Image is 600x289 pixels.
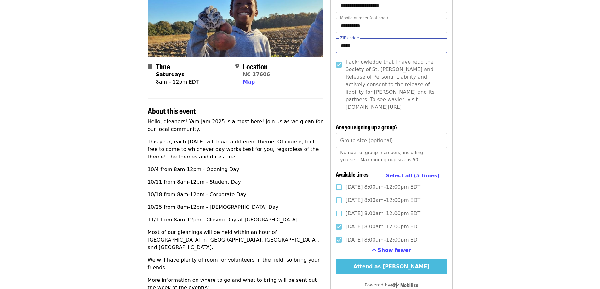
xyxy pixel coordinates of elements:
[243,79,255,85] span: Map
[148,105,196,116] span: About this event
[336,170,369,178] span: Available times
[346,58,442,111] span: I acknowledge that I have read the Society of St. [PERSON_NAME] and Release of Personal Liability...
[336,38,447,53] input: ZIP code
[346,210,420,217] span: [DATE] 8:00am–12:00pm EDT
[386,173,439,179] span: Select all (5 times)
[148,178,323,186] p: 10/11 from 8am-12pm - Student Day
[148,216,323,224] p: 11/1 from 8am-12pm - Closing Day at [GEOGRAPHIC_DATA]
[148,191,323,198] p: 10/18 from 8am-12pm - Corporate Day
[148,256,323,271] p: We will have plenty of room for volunteers in the field, so bring your friends!
[336,123,398,131] span: Are you signing up a group?
[148,63,152,69] i: calendar icon
[346,223,420,231] span: [DATE] 8:00am–12:00pm EDT
[346,197,420,204] span: [DATE] 8:00am–12:00pm EDT
[243,61,268,72] span: Location
[235,63,239,69] i: map-marker-alt icon
[346,236,420,244] span: [DATE] 8:00am–12:00pm EDT
[156,61,170,72] span: Time
[156,71,185,77] strong: Saturdays
[336,133,447,148] input: [object Object]
[386,171,439,181] button: Select all (5 times)
[340,36,359,40] label: ZIP code
[390,282,418,288] img: Powered by Mobilize
[340,150,423,162] span: Number of group members, including yourself. Maximum group size is 50
[365,282,418,287] span: Powered by
[336,18,447,33] input: Mobile number (optional)
[378,247,411,253] span: Show fewer
[336,259,447,274] button: Attend as [PERSON_NAME]
[372,247,411,254] button: See more timeslots
[148,118,323,133] p: Hello, gleaners! Yam Jam 2025 is almost here! Join us as we glean for our local community.
[148,138,323,161] p: This year, each [DATE] will have a different theme. Of course, feel free to come to whichever day...
[346,183,420,191] span: [DATE] 8:00am–12:00pm EDT
[148,166,323,173] p: 10/4 from 8am-12pm - Opening Day
[340,16,388,20] label: Mobile number (optional)
[156,78,199,86] div: 8am – 12pm EDT
[148,229,323,251] p: Most of our gleanings will be held within an hour of [GEOGRAPHIC_DATA] in [GEOGRAPHIC_DATA], [GEO...
[243,71,270,77] a: NC 27606
[148,203,323,211] p: 10/25 from 8am-12pm - [DEMOGRAPHIC_DATA] Day
[243,78,255,86] button: Map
